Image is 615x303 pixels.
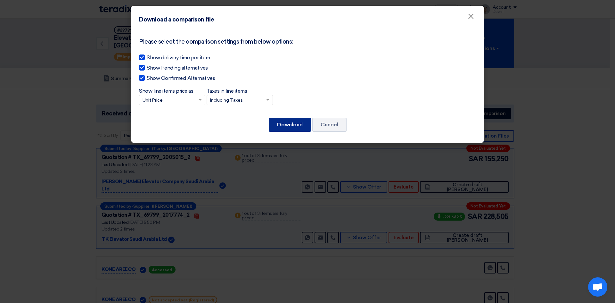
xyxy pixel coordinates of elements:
button: Cancel [312,118,347,132]
button: Close [463,10,479,23]
a: Open chat [588,277,607,297]
button: Download [269,118,311,132]
font: × [468,12,474,24]
font: Please select the comparison settings from below options: [139,38,293,45]
input: Show line items price as Unit Price [143,95,195,106]
font: Show Confirmed Alternatives [147,75,215,81]
font: Show Pending alternatives [147,65,208,71]
input: Taxes in line items Including Taxes [210,95,263,106]
font: Download a comparison file [139,16,214,23]
font: Download [277,122,303,128]
font: Show line items price as [139,88,193,94]
font: Cancel [321,122,338,128]
font: Show delivery time per item [147,55,210,61]
font: Taxes in line items [207,88,247,94]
